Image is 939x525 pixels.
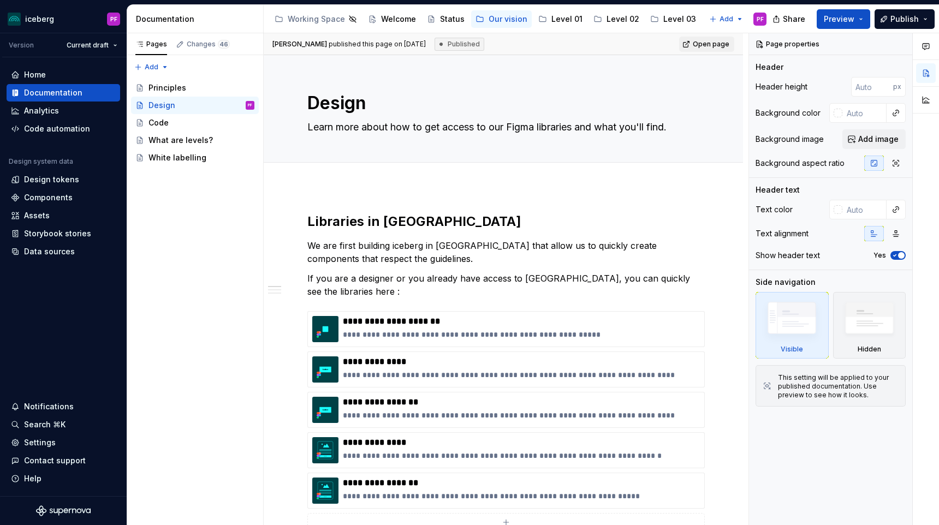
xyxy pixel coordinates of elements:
div: PF [110,15,117,23]
a: Analytics [7,102,120,120]
a: Settings [7,434,120,451]
div: Page tree [270,8,704,30]
div: Design tokens [24,174,79,185]
label: Yes [873,251,886,260]
input: Auto [842,200,887,219]
a: Open page [679,37,734,52]
span: 46 [218,40,230,49]
div: Version [9,41,34,50]
div: Principles [148,82,186,93]
div: What are levels? [148,135,213,146]
div: Components [24,192,73,203]
svg: Supernova Logo [36,505,91,516]
span: Current draft [67,41,109,50]
button: Current draft [62,38,122,53]
div: Hidden [833,292,906,359]
a: Level 01 [534,10,587,28]
span: Add image [858,134,899,145]
a: Code automation [7,120,120,138]
a: What are levels? [131,132,259,149]
div: Changes [187,40,230,49]
a: Documentation [7,84,120,102]
button: Notifications [7,398,120,415]
div: Level 01 [551,14,583,25]
div: Show header text [756,250,820,261]
p: px [893,82,901,91]
button: Share [767,9,812,29]
img: 31aa3b4f-a0a0-455f-8f4f-d5dd8c379641.png [312,437,338,463]
div: Code [148,117,169,128]
span: Publish [890,14,919,25]
button: Add image [842,129,906,149]
a: Working Space [270,10,361,28]
div: Level 03 [663,14,696,25]
button: Preview [817,9,870,29]
div: Visible [756,292,829,359]
input: Auto [851,77,893,97]
img: b258f887-ac3b-47bc-9505-e471e0ab8568.png [312,316,338,342]
div: Contact support [24,455,86,466]
a: Our vision [471,10,532,28]
div: Hidden [858,345,881,354]
h2: Libraries in [GEOGRAPHIC_DATA] [307,213,699,230]
div: Design [148,100,175,111]
span: [PERSON_NAME] [272,40,327,48]
div: Our vision [489,14,527,25]
button: Add [131,59,172,75]
div: Home [24,69,46,80]
a: Welcome [364,10,420,28]
a: Home [7,66,120,83]
div: Documentation [136,14,259,25]
a: Level 02 [589,10,644,28]
div: Header height [756,81,807,92]
div: Background color [756,108,821,118]
a: UX patterns [703,10,769,28]
span: Open page [693,40,729,49]
button: Search ⌘K [7,416,120,433]
div: Header text [756,184,800,195]
div: PF [757,15,764,23]
span: published this page on [DATE] [272,40,426,49]
div: Background aspect ratio [756,158,845,169]
div: This setting will be applied to your published documentation. Use preview to see how it looks. [778,373,899,399]
div: Side navigation [756,277,816,288]
a: White labelling [131,149,259,166]
div: Level 02 [607,14,639,25]
span: Add [145,63,158,71]
a: Level 03 [646,10,700,28]
div: Storybook stories [24,228,91,239]
span: Add [720,15,733,23]
div: Design system data [9,157,73,166]
span: Preview [824,14,854,25]
a: Components [7,189,120,206]
div: Data sources [24,246,75,257]
div: iceberg [25,14,54,25]
div: Published [435,38,484,51]
div: Code automation [24,123,90,134]
a: Code [131,114,259,132]
div: Analytics [24,105,59,116]
div: Notifications [24,401,74,412]
button: Add [706,11,747,27]
div: Assets [24,210,50,221]
div: Page tree [131,79,259,166]
button: icebergPF [2,7,124,31]
div: Status [440,14,465,25]
a: Status [423,10,469,28]
span: Share [783,14,805,25]
div: Welcome [381,14,416,25]
div: Search ⌘K [24,419,66,430]
textarea: Design [305,90,697,116]
img: e49cefc2-97bd-4745-8df6-8700409b8cdc.png [312,397,338,423]
a: Assets [7,207,120,224]
div: Documentation [24,87,82,98]
div: Visible [781,345,803,354]
div: Settings [24,437,56,448]
a: Design tokens [7,171,120,188]
a: Storybook stories [7,225,120,242]
p: We are first building iceberg in [GEOGRAPHIC_DATA] that allow us to quickly create components tha... [307,239,699,265]
div: PF [248,100,252,111]
div: Background image [756,134,824,145]
p: If you are a designer or you already have access to [GEOGRAPHIC_DATA], you can quickly see the li... [307,272,699,298]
